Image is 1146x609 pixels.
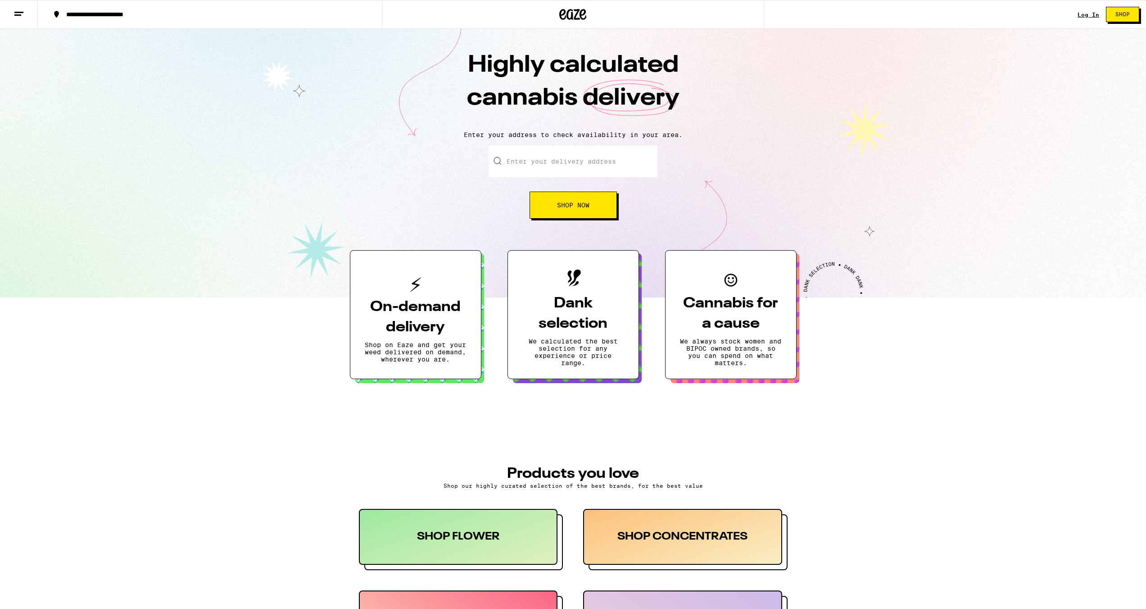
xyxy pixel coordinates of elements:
input: Enter your delivery address [489,146,657,177]
button: Shop [1106,7,1139,22]
div: SHOP CONCENTRATES [583,509,782,565]
span: Shop [1115,12,1130,17]
button: SHOP CONCENTRATES [583,509,788,570]
p: We always stock women and BIPOC owned brands, so you can spend on what matters. [680,338,782,366]
h3: Dank selection [522,293,624,334]
p: Shop on Eaze and get your weed delivered on demand, wherever you are. [365,341,467,363]
p: Shop our highly curated selection of the best brands, for the best value [359,483,788,489]
p: We calculated the best selection for any experience or price range. [522,338,624,366]
span: Shop Now [557,202,589,208]
h3: Cannabis for a cause [680,293,782,334]
a: Log In [1078,12,1099,18]
button: Dank selectionWe calculated the best selection for any experience or price range. [507,250,639,379]
p: Enter your address to check availability in your area. [9,131,1137,138]
a: Shop [1099,7,1146,22]
div: SHOP FLOWER [359,509,558,565]
button: Cannabis for a causeWe always stock women and BIPOC owned brands, so you can spend on what matters. [665,250,797,379]
button: On-demand deliveryShop on Eaze and get your weed delivered on demand, wherever you are. [350,250,481,379]
h3: PRODUCTS YOU LOVE [359,467,788,481]
h1: Highly calculated cannabis delivery [416,49,731,124]
button: SHOP FLOWER [359,509,563,570]
button: Shop Now [530,192,617,219]
h3: On-demand delivery [365,297,467,338]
